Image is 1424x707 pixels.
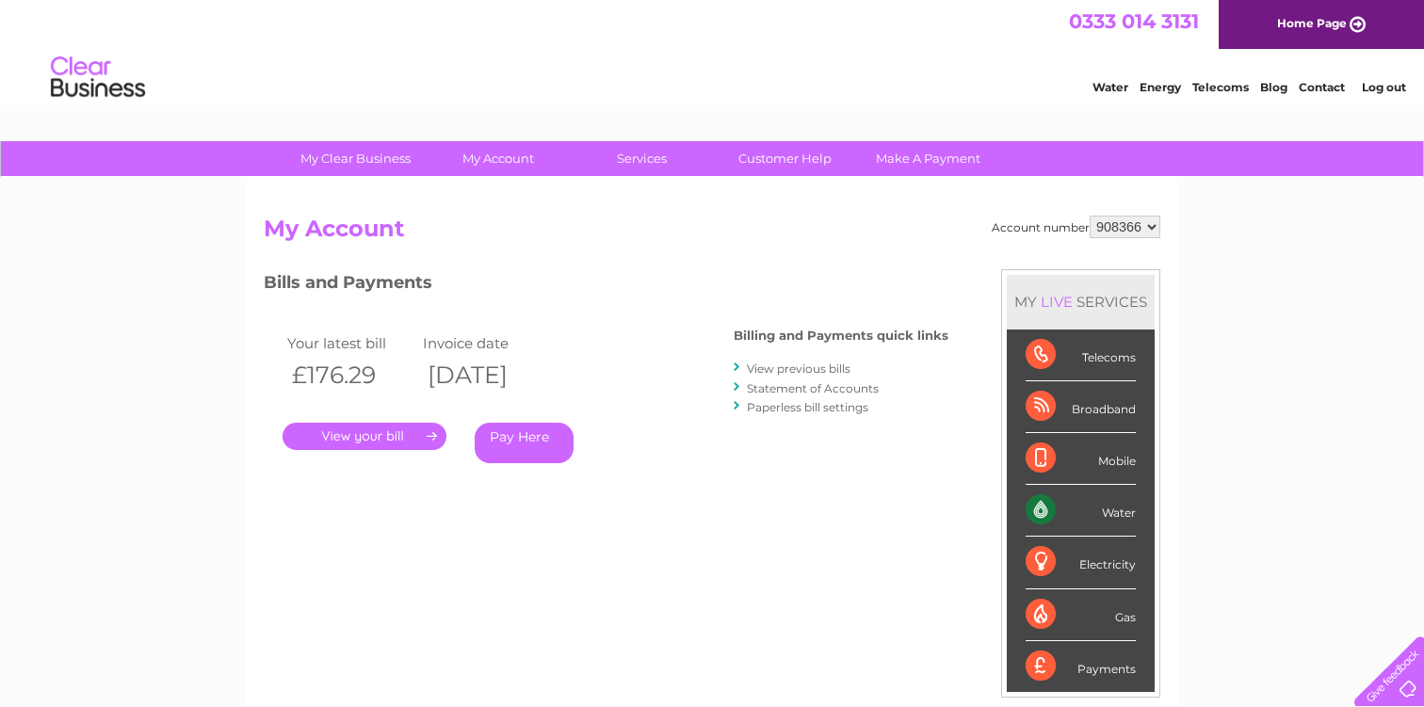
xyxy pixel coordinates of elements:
[283,423,446,450] a: .
[1260,80,1287,94] a: Blog
[747,381,879,395] a: Statement of Accounts
[278,141,433,176] a: My Clear Business
[747,362,850,376] a: View previous bills
[1026,641,1136,692] div: Payments
[1026,381,1136,433] div: Broadband
[850,141,1006,176] a: Make A Payment
[1026,485,1136,537] div: Water
[734,329,948,343] h4: Billing and Payments quick links
[1007,275,1155,329] div: MY SERVICES
[1092,80,1128,94] a: Water
[475,423,574,463] a: Pay Here
[1026,537,1136,588] div: Electricity
[707,141,863,176] a: Customer Help
[1026,329,1136,381] div: Telecoms
[283,330,418,356] td: Your latest bill
[264,269,948,302] h3: Bills and Payments
[1362,80,1406,94] a: Log out
[1069,9,1199,33] a: 0333 014 3131
[564,141,720,176] a: Services
[418,330,554,356] td: Invoice date
[268,10,1158,91] div: Clear Business is a trading name of Verastar Limited (registered in [GEOGRAPHIC_DATA] No. 3667643...
[418,356,554,394] th: [DATE]
[1026,589,1136,641] div: Gas
[1037,293,1076,311] div: LIVE
[421,141,576,176] a: My Account
[50,49,146,106] img: logo.png
[992,216,1160,238] div: Account number
[283,356,418,394] th: £176.29
[1140,80,1181,94] a: Energy
[747,400,868,414] a: Paperless bill settings
[1192,80,1249,94] a: Telecoms
[1299,80,1345,94] a: Contact
[264,216,1160,251] h2: My Account
[1026,433,1136,485] div: Mobile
